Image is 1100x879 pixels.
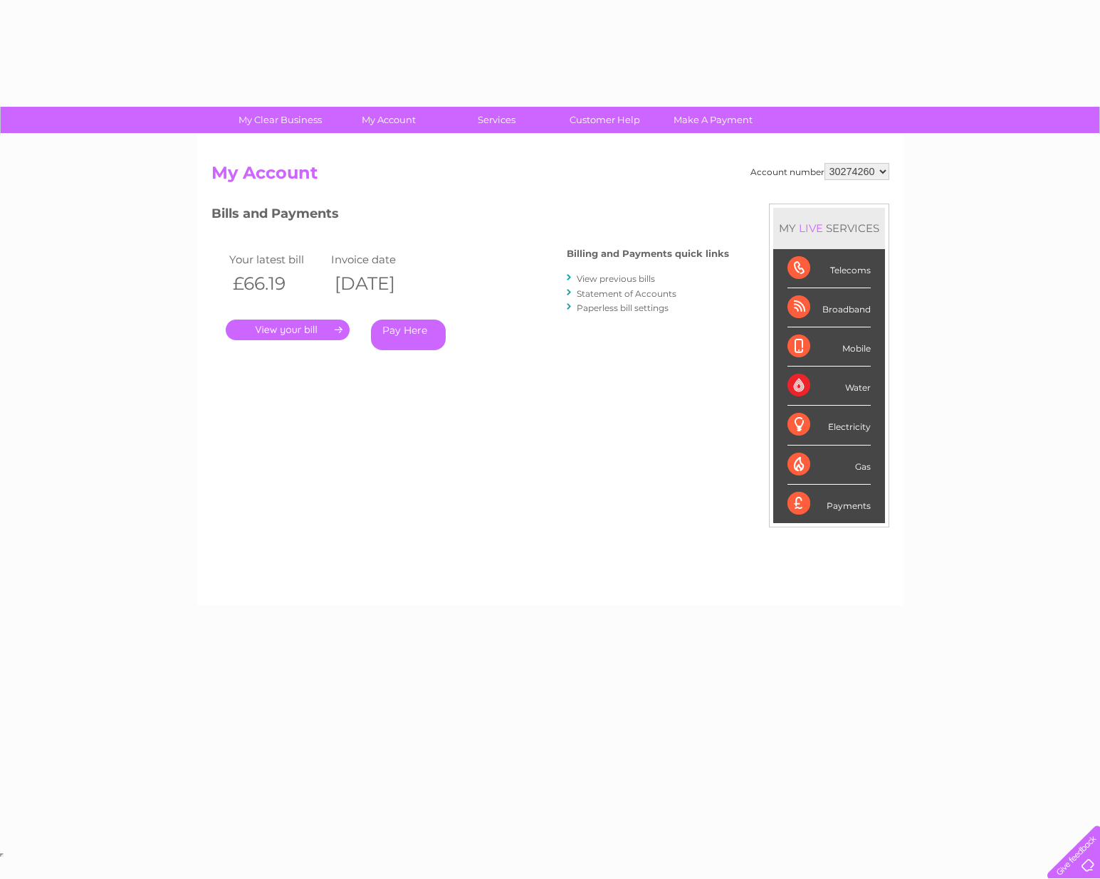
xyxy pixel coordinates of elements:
th: [DATE] [328,269,430,298]
a: Customer Help [546,107,664,133]
th: £66.19 [226,269,328,298]
div: LIVE [796,221,826,235]
a: . [226,320,350,340]
a: My Account [330,107,447,133]
a: Statement of Accounts [577,288,676,299]
a: Paperless bill settings [577,302,669,313]
td: Invoice date [328,250,430,269]
h2: My Account [211,163,889,190]
div: Mobile [787,327,871,367]
a: View previous bills [577,273,655,284]
div: MY SERVICES [773,208,885,248]
h4: Billing and Payments quick links [567,248,729,259]
td: Your latest bill [226,250,328,269]
div: Water [787,367,871,406]
div: Gas [787,446,871,485]
div: Telecoms [787,249,871,288]
a: Pay Here [371,320,446,350]
a: Make A Payment [654,107,772,133]
div: Payments [787,485,871,523]
a: My Clear Business [221,107,339,133]
div: Account number [750,163,889,180]
h3: Bills and Payments [211,204,729,228]
div: Electricity [787,406,871,445]
a: Services [438,107,555,133]
div: Broadband [787,288,871,327]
